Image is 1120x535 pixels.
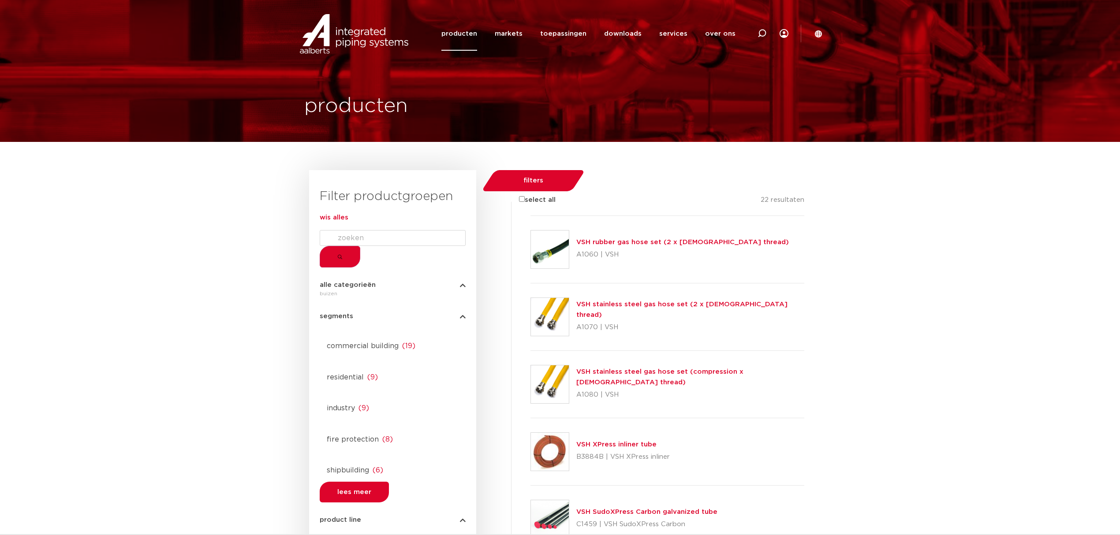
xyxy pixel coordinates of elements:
a: VSH rubber gas hose set (2 x [DEMOGRAPHIC_DATA] thread) [576,239,789,245]
img: thumbnail for VSH stainless steel gas hose set (2 x female thread) [531,298,569,336]
img: thumbnail for VSH XPress inliner tube [531,433,569,471]
button: lees meer [320,482,389,502]
a: over ons [705,17,735,51]
h3: Filter productgroepen [320,188,466,205]
button: alle categorieën [320,282,466,288]
span: shipbuilding [327,467,369,474]
input: select all [519,196,525,202]
span: ( 19 ) [402,342,415,349]
span: fire protection [327,436,379,443]
a: toepassingen [540,17,586,51]
a: VSH SudoXPress Carbon galvanized tube [576,509,717,515]
a: wis alles [320,214,348,221]
a: commercial building(19) [320,337,466,351]
span: lees meer [337,489,371,495]
p: A1060 | VSH [576,248,789,262]
a: residential(9) [320,368,466,383]
span: 22 resultaten [761,197,804,203]
a: downloads [604,17,642,51]
span: residential [327,374,364,381]
p: A1080 | VSH [576,388,804,402]
a: industry(9) [320,399,466,413]
span: industry [327,405,355,412]
div: buizen [320,288,466,299]
a: services [659,17,687,51]
button: segments [320,313,466,320]
a: producten [441,17,477,51]
p: C1459 | VSH SudoXPress Carbon [576,517,717,531]
input: Search [320,230,466,246]
nav: Menu [441,17,735,51]
button: Submit the search query [320,246,360,267]
button: product line [320,516,466,523]
span: ( 9 ) [367,374,378,381]
span: ( 9 ) [358,405,369,412]
a: VSH stainless steel gas hose set (compression x [DEMOGRAPHIC_DATA] thread) [576,368,743,386]
a: VSH stainless steel gas hose set (2 x [DEMOGRAPHIC_DATA] thread) [576,301,788,318]
p: B3884B | VSH XPress inliner [576,450,670,464]
button: filters [488,170,579,191]
span: product line [320,516,361,523]
img: thumbnail for VSH rubber gas hose set (2 x female thread) [531,230,569,268]
span: ( 6 ) [373,467,383,474]
label: select all [506,195,556,205]
a: markets [495,17,523,51]
span: alle categorieën [320,282,376,288]
span: ( 8 ) [382,436,393,443]
a: shipbuilding(6) [320,461,466,476]
span: commercial building [327,342,399,349]
h1: producten [304,92,408,120]
p: A1070 | VSH [576,320,804,334]
img: thumbnail for VSH stainless steel gas hose set (compression x female thread) [531,365,569,403]
a: fire protection(8) [320,431,466,445]
span: segments [320,313,353,320]
a: VSH XPress inliner tube [576,441,657,448]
